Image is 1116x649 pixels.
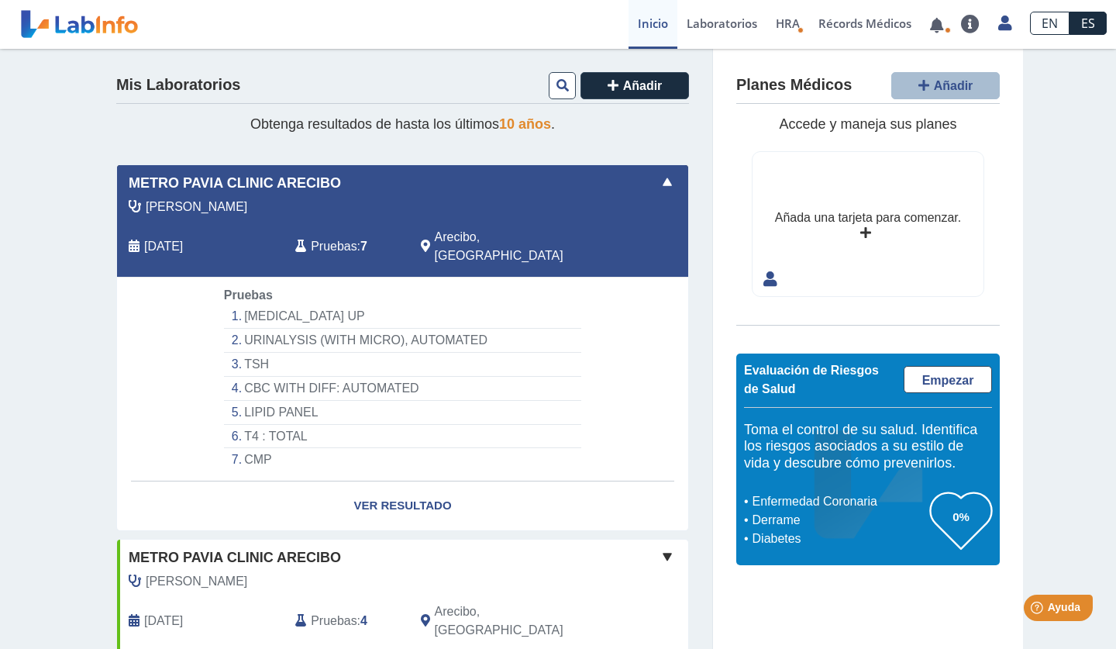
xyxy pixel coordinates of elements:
[224,401,581,425] li: LIPID PANEL
[736,76,852,95] h4: Planes Médicos
[224,329,581,353] li: URINALYSIS (WITH MICRO), AUTOMATED
[904,366,992,393] a: Empezar
[930,507,992,526] h3: 0%
[744,422,992,472] h5: Toma el control de su salud. Identifica los riesgos asociados a su estilo de vida y descubre cómo...
[748,492,930,511] li: Enfermedad Coronaria
[224,288,273,302] span: Pruebas
[146,198,247,216] span: Marcano, Manuel
[978,589,1099,632] iframe: Help widget launcher
[224,353,581,377] li: TSH
[776,16,800,31] span: HRA
[146,572,247,591] span: Marcano, Manuel
[224,377,581,401] li: CBC WITH DIFF: AUTOMATED
[779,116,956,132] span: Accede y maneja sus planes
[748,530,930,548] li: Diabetes
[224,448,581,471] li: CMP
[117,482,688,530] a: Ver Resultado
[224,425,581,449] li: T4 : TOTAL
[284,228,408,265] div: :
[311,612,356,630] span: Pruebas
[499,116,551,132] span: 10 años
[1069,12,1107,35] a: ES
[129,547,341,568] span: Metro Pavia Clinic Arecibo
[129,173,341,194] span: Metro Pavia Clinic Arecibo
[250,116,555,132] span: Obtenga resultados de hasta los últimos .
[1030,12,1069,35] a: EN
[435,228,606,265] span: Arecibo, PR
[435,602,606,640] span: Arecibo, PR
[360,614,367,627] b: 4
[775,209,961,227] div: Añada una tarjeta para comenzar.
[224,305,581,329] li: [MEDICAL_DATA] UP
[360,240,367,253] b: 7
[623,79,663,92] span: Añadir
[744,364,879,395] span: Evaluación de Riesgos de Salud
[580,72,689,99] button: Añadir
[748,511,930,530] li: Derrame
[311,237,356,256] span: Pruebas
[284,602,408,640] div: :
[922,374,974,387] span: Empezar
[116,76,240,95] h4: Mis Laboratorios
[891,72,1000,99] button: Añadir
[144,237,183,256] span: 2024-07-19
[934,79,973,92] span: Añadir
[144,612,183,630] span: 2023-09-05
